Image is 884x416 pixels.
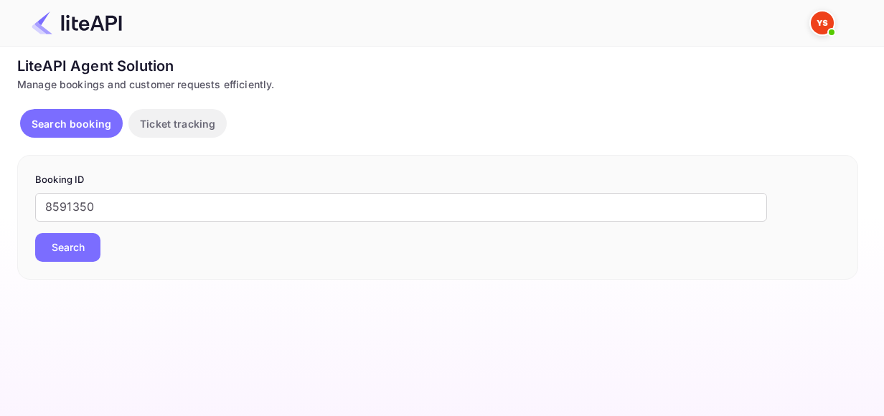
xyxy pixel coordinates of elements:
p: Booking ID [35,173,840,187]
div: Manage bookings and customer requests efficiently. [17,77,858,92]
div: LiteAPI Agent Solution [17,55,858,77]
img: Yandex Support [811,11,834,34]
button: Search [35,233,100,262]
p: Ticket tracking [140,116,215,131]
img: LiteAPI Logo [32,11,122,34]
input: Enter Booking ID (e.g., 63782194) [35,193,767,222]
p: Search booking [32,116,111,131]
